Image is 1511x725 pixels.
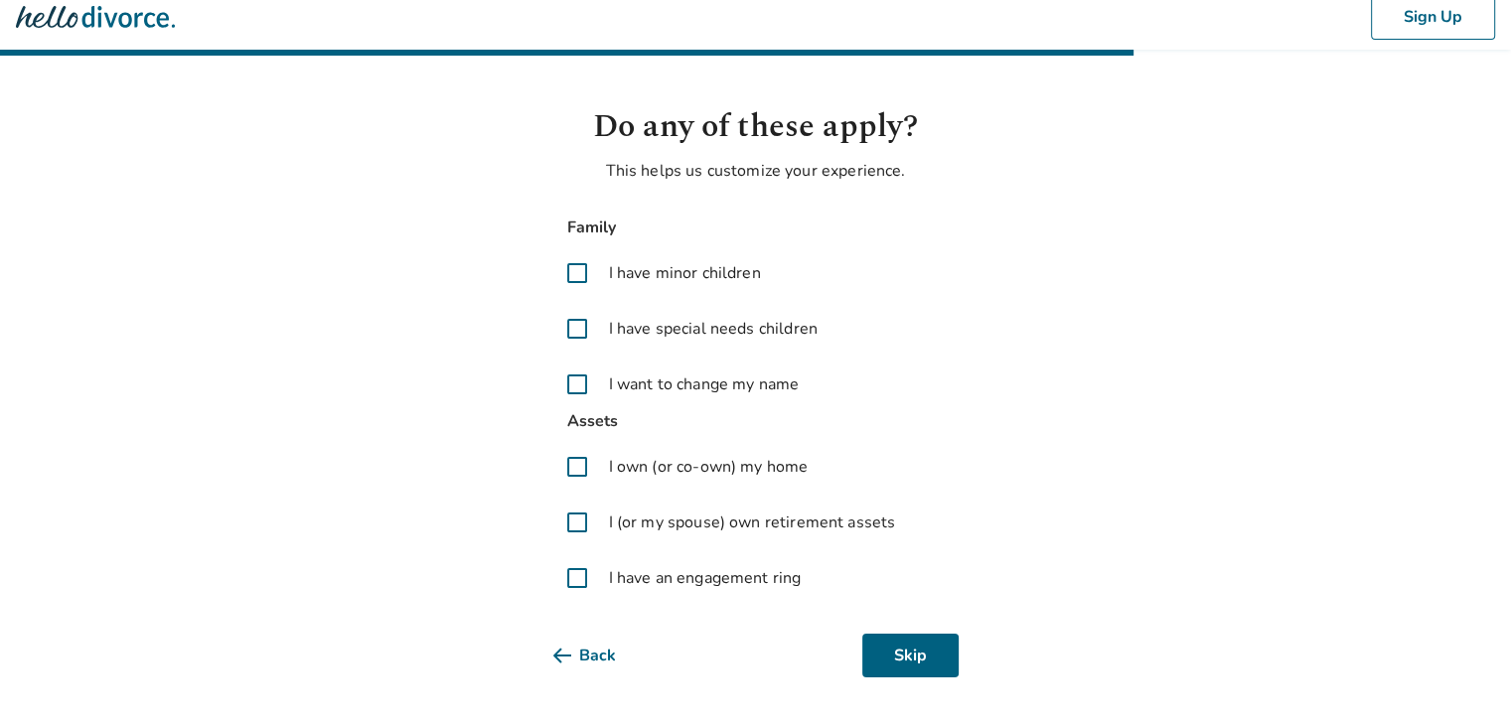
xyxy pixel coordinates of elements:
span: I want to change my name [609,372,800,396]
p: This helps us customize your experience. [553,159,959,183]
span: Assets [553,408,959,435]
span: Family [553,215,959,241]
iframe: Chat Widget [1412,630,1511,725]
h1: Do any of these apply? [553,103,959,151]
button: Back [553,634,648,677]
button: Skip [862,634,959,677]
span: I have minor children [609,261,761,285]
span: I (or my spouse) own retirement assets [609,510,896,534]
span: I own (or co-own) my home [609,455,809,479]
span: I have an engagement ring [609,566,802,590]
span: I have special needs children [609,317,818,341]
